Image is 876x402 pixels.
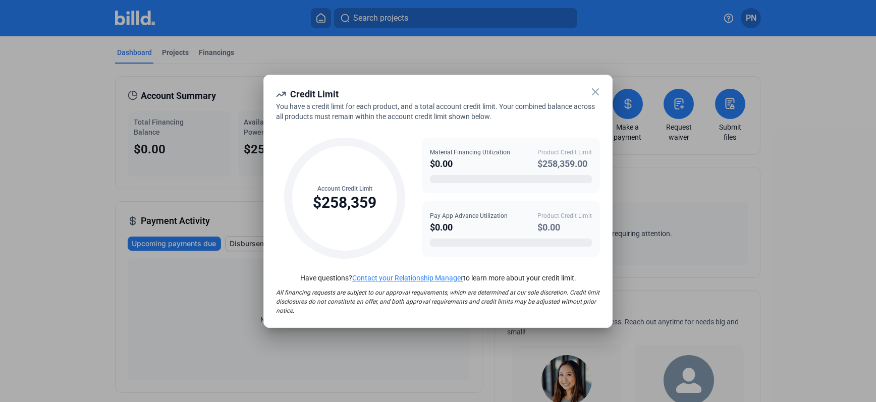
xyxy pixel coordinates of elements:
div: Account Credit Limit [313,184,376,193]
div: $0.00 [430,220,508,235]
a: Contact your Relationship Manager [352,274,463,282]
div: $258,359 [313,193,376,212]
div: $0.00 [430,157,510,171]
div: Product Credit Limit [537,148,592,157]
div: Material Financing Utilization [430,148,510,157]
span: All financing requests are subject to our approval requirements, which are determined at our sole... [276,289,599,314]
div: Product Credit Limit [537,211,592,220]
span: You have a credit limit for each product, and a total account credit limit. Your combined balance... [276,102,595,121]
span: Credit Limit [290,89,339,99]
div: Pay App Advance Utilization [430,211,508,220]
div: $0.00 [537,220,592,235]
div: $258,359.00 [537,157,592,171]
span: Have questions? to learn more about your credit limit. [300,274,576,282]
